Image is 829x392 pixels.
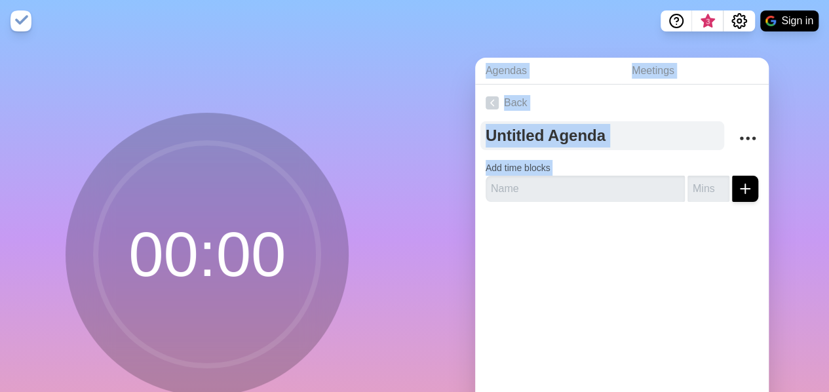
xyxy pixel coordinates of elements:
label: Add time blocks [486,163,550,173]
button: What’s new [692,10,723,31]
span: 3 [703,16,713,27]
img: google logo [765,16,776,26]
img: timeblocks logo [10,10,31,31]
button: Sign in [760,10,819,31]
input: Mins [687,176,729,202]
button: Help [661,10,692,31]
input: Name [486,176,685,202]
button: Settings [723,10,755,31]
button: More [735,125,761,151]
a: Agendas [475,58,621,85]
a: Meetings [621,58,769,85]
a: Back [475,85,769,121]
